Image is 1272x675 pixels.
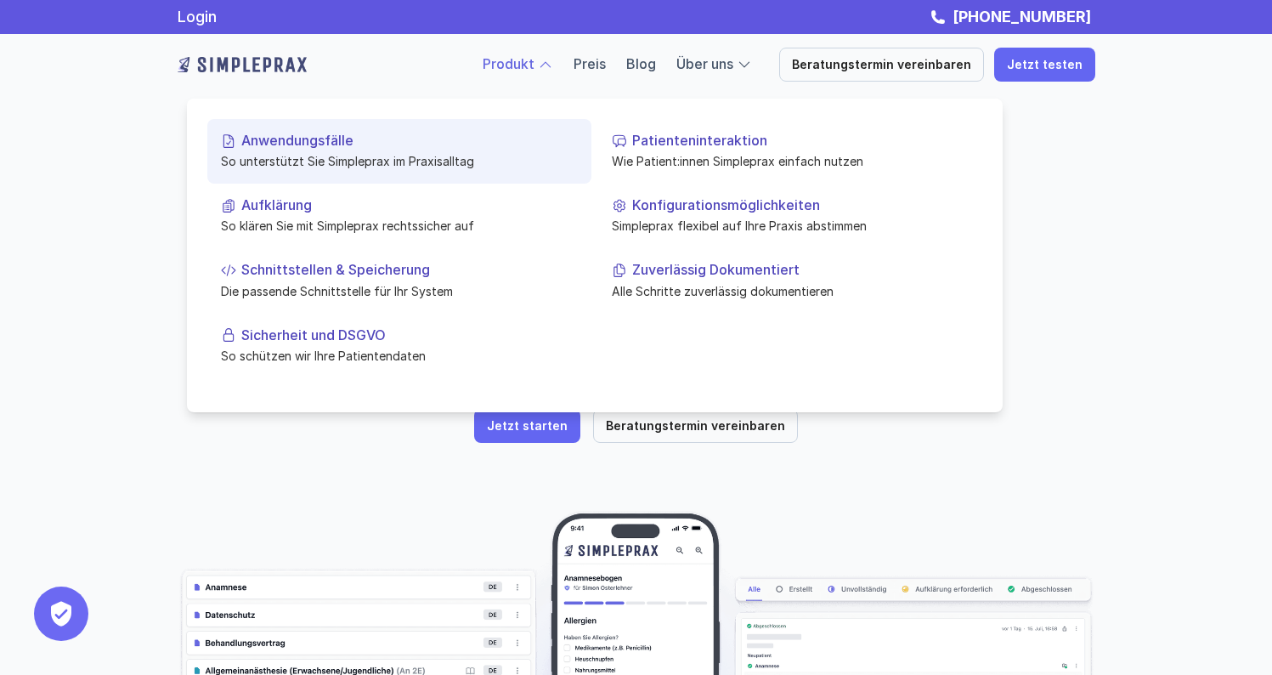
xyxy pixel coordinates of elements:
a: Jetzt testen [994,48,1095,82]
p: Jetzt starten [487,419,568,434]
p: Konfigurationsmöglichkeiten [632,197,969,213]
p: Jetzt testen [1007,58,1083,72]
p: Die passende Schnittstelle für Ihr System [221,281,578,299]
a: Jetzt starten [474,409,580,443]
p: Zuverlässig Dokumentiert [632,262,969,278]
p: So unterstützt Sie Simpleprax im Praxisalltag [221,152,578,170]
p: Beratungstermin vereinbaren [792,58,971,72]
a: KonfigurationsmöglichkeitenSimpleprax flexibel auf Ihre Praxis abstimmen [598,184,982,248]
a: Über uns [676,55,733,72]
a: Preis [574,55,606,72]
a: Produkt [483,55,534,72]
p: Wie Patient:innen Simpleprax einfach nutzen [612,152,969,170]
a: PatienteninteraktionWie Patient:innen Simpleprax einfach nutzen [598,119,982,184]
p: Schnittstellen & Speicherung [241,262,578,278]
p: Sicherheit und DSGVO [241,326,578,343]
a: AufklärungSo klären Sie mit Simpleprax rechtssicher auf [207,184,591,248]
a: Zuverlässig DokumentiertAlle Schritte zuverlässig dokumentieren [598,248,982,313]
p: Beratungstermin vereinbaren [606,419,785,434]
p: So schützen wir Ihre Patientendaten [221,346,578,364]
a: Schnittstellen & SpeicherungDie passende Schnittstelle für Ihr System [207,248,591,313]
p: Aufklärung [241,197,578,213]
p: Anwendungsfälle [241,133,578,149]
a: Login [178,8,217,26]
a: Blog [626,55,656,72]
p: Simpleprax flexibel auf Ihre Praxis abstimmen [612,217,969,235]
p: Alle Schritte zuverlässig dokumentieren [612,281,969,299]
a: AnwendungsfälleSo unterstützt Sie Simpleprax im Praxisalltag [207,119,591,184]
a: Sicherheit und DSGVOSo schützen wir Ihre Patientendaten [207,313,591,377]
a: Beratungstermin vereinbaren [779,48,984,82]
a: [PHONE_NUMBER] [948,8,1095,26]
p: So klären Sie mit Simpleprax rechtssicher auf [221,217,578,235]
strong: [PHONE_NUMBER] [953,8,1091,26]
p: Patienteninteraktion [632,133,969,149]
a: Beratungstermin vereinbaren [593,409,798,443]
